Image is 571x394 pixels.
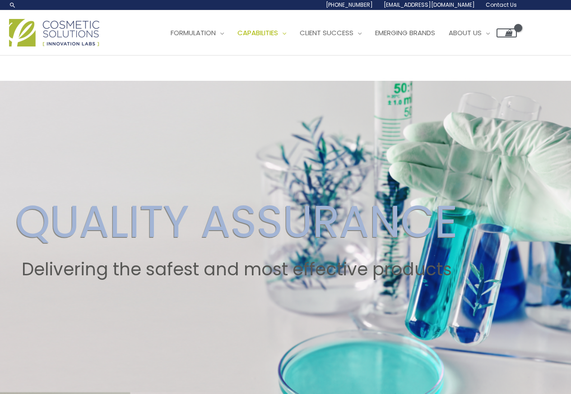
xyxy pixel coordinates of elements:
[171,28,216,37] span: Formulation
[300,28,353,37] span: Client Success
[231,19,293,46] a: Capabilities
[15,195,458,248] h2: QUALITY ASSURANCE
[326,1,373,9] span: [PHONE_NUMBER]
[164,19,231,46] a: Formulation
[449,28,482,37] span: About Us
[375,28,435,37] span: Emerging Brands
[486,1,517,9] span: Contact Us
[384,1,475,9] span: [EMAIL_ADDRESS][DOMAIN_NAME]
[442,19,497,46] a: About Us
[15,259,458,280] h2: Delivering the safest and most effective products
[9,1,16,9] a: Search icon link
[368,19,442,46] a: Emerging Brands
[237,28,278,37] span: Capabilities
[9,19,99,46] img: Cosmetic Solutions Logo
[293,19,368,46] a: Client Success
[497,28,517,37] a: View Shopping Cart, empty
[157,19,517,46] nav: Site Navigation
